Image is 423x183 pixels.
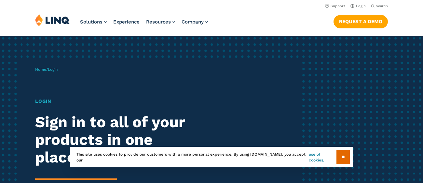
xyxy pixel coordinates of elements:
[35,14,70,26] img: LINQ | K‑12 Software
[350,4,366,8] a: Login
[113,19,140,25] a: Experience
[182,19,204,25] span: Company
[334,15,388,28] a: Request a Demo
[80,19,102,25] span: Solutions
[35,67,46,72] a: Home
[48,67,58,72] span: Login
[80,19,107,25] a: Solutions
[35,113,198,166] h2: Sign in to all of your products in one place.
[80,14,208,35] nav: Primary Navigation
[35,67,58,72] span: /
[70,147,353,167] div: This site uses cookies to provide our customers with a more personal experience. By using [DOMAIN...
[325,4,345,8] a: Support
[371,4,388,8] button: Open Search Bar
[146,19,175,25] a: Resources
[309,151,336,163] a: use of cookies.
[182,19,208,25] a: Company
[376,4,388,8] span: Search
[334,14,388,28] nav: Button Navigation
[35,98,198,105] h1: Login
[146,19,171,25] span: Resources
